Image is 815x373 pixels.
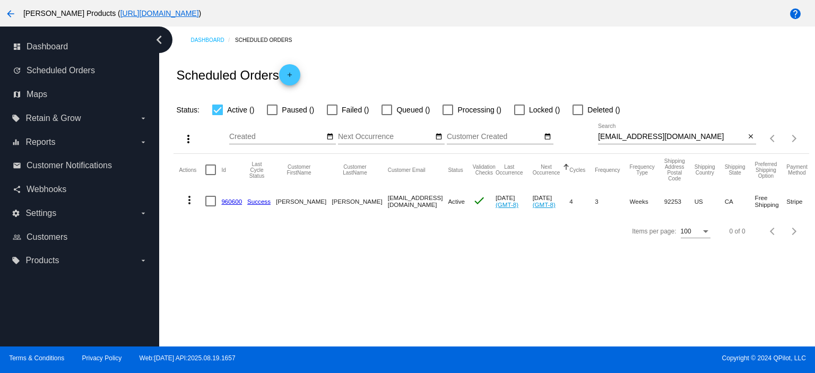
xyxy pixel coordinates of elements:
[332,164,378,176] button: Change sorting for CustomerLastName
[247,161,266,179] button: Change sorting for LastProcessingCycleId
[447,133,542,141] input: Customer Created
[4,7,17,20] mat-icon: arrow_back
[140,354,236,362] a: Web:[DATE] API:2025.08.19.1657
[695,186,725,216] mat-cell: US
[747,133,755,141] mat-icon: close
[23,9,201,18] span: [PERSON_NAME] Products ( )
[338,133,433,141] input: Next Occurrence
[448,167,463,173] button: Change sorting for Status
[435,133,443,141] mat-icon: date_range
[725,186,755,216] mat-cell: CA
[25,256,59,265] span: Products
[632,228,676,235] div: Items per page:
[190,32,235,48] a: Dashboard
[139,138,148,146] i: arrow_drop_down
[12,209,20,218] i: settings
[587,103,620,116] span: Deleted ()
[473,154,496,186] mat-header-cell: Validation Checks
[183,194,196,206] mat-icon: more_vert
[276,164,322,176] button: Change sorting for CustomerFirstName
[417,354,806,362] span: Copyright © 2024 QPilot, LLC
[388,167,426,173] button: Change sorting for CustomerEmail
[27,42,68,51] span: Dashboard
[332,186,387,216] mat-cell: [PERSON_NAME]
[473,194,485,207] mat-icon: check
[664,158,685,181] button: Change sorting for ShippingPostcode
[789,7,802,20] mat-icon: help
[9,354,64,362] a: Terms & Conditions
[342,103,369,116] span: Failed ()
[533,201,556,208] a: (GMT-8)
[681,228,710,236] mat-select: Items per page:
[12,114,20,123] i: local_offer
[533,164,560,176] button: Change sorting for NextOccurrenceUtc
[25,137,55,147] span: Reports
[755,161,777,179] button: Change sorting for PreferredShippingOption
[12,256,20,265] i: local_offer
[139,256,148,265] i: arrow_drop_down
[27,232,67,242] span: Customers
[283,71,296,84] mat-icon: add
[12,138,20,146] i: equalizer
[730,228,745,235] div: 0 of 0
[282,103,314,116] span: Paused ()
[176,106,200,114] span: Status:
[755,186,787,216] mat-cell: Free Shipping
[221,198,242,205] a: 960600
[120,9,199,18] a: [URL][DOMAIN_NAME]
[786,164,807,176] button: Change sorting for PaymentMethod.Type
[569,167,585,173] button: Change sorting for Cycles
[595,167,620,173] button: Change sorting for Frequency
[13,42,21,51] i: dashboard
[762,221,784,242] button: Previous page
[13,62,148,79] a: update Scheduled Orders
[229,133,325,141] input: Created
[496,201,518,208] a: (GMT-8)
[533,186,570,216] mat-cell: [DATE]
[496,164,523,176] button: Change sorting for LastOccurrenceUtc
[762,128,784,149] button: Previous page
[139,114,148,123] i: arrow_drop_down
[139,209,148,218] i: arrow_drop_down
[664,186,695,216] mat-cell: 92253
[13,185,21,194] i: share
[725,164,745,176] button: Change sorting for ShippingState
[457,103,501,116] span: Processing ()
[151,31,168,48] i: chevron_left
[326,133,334,141] mat-icon: date_range
[13,157,148,174] a: email Customer Notifications
[595,186,629,216] mat-cell: 3
[13,90,21,99] i: map
[235,32,301,48] a: Scheduled Orders
[221,167,226,173] button: Change sorting for Id
[388,186,448,216] mat-cell: [EMAIL_ADDRESS][DOMAIN_NAME]
[630,186,664,216] mat-cell: Weeks
[176,64,300,85] h2: Scheduled Orders
[27,90,47,99] span: Maps
[13,181,148,198] a: share Webhooks
[27,185,66,194] span: Webhooks
[745,132,756,143] button: Clear
[25,114,81,123] span: Retain & Grow
[25,209,56,218] span: Settings
[276,186,332,216] mat-cell: [PERSON_NAME]
[13,66,21,75] i: update
[396,103,430,116] span: Queued ()
[13,38,148,55] a: dashboard Dashboard
[529,103,560,116] span: Locked ()
[784,128,805,149] button: Next page
[82,354,122,362] a: Privacy Policy
[247,198,271,205] a: Success
[784,221,805,242] button: Next page
[13,86,148,103] a: map Maps
[13,161,21,170] i: email
[448,198,465,205] span: Active
[13,229,148,246] a: people_outline Customers
[496,186,533,216] mat-cell: [DATE]
[569,186,595,216] mat-cell: 4
[13,233,21,241] i: people_outline
[695,164,715,176] button: Change sorting for ShippingCountry
[598,133,745,141] input: Search
[182,133,195,145] mat-icon: more_vert
[227,103,254,116] span: Active ()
